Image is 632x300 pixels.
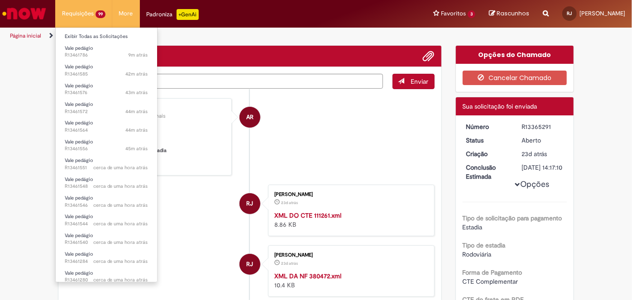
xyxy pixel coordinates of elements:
[119,9,133,18] span: More
[93,164,148,171] time: 29/08/2025 10:40:07
[463,277,518,286] span: CTE Complementar
[274,252,425,258] div: [PERSON_NAME]
[93,276,148,283] span: cerca de uma hora atrás
[65,101,93,108] span: Vale pedágio
[93,202,148,209] time: 29/08/2025 10:39:13
[65,127,148,134] span: R13461564
[126,127,148,133] span: 44m atrás
[65,276,148,284] span: R13461280
[463,71,567,85] button: Cancelar Chamado
[246,106,254,128] span: AR
[147,9,199,20] div: Padroniza
[93,276,148,283] time: 29/08/2025 10:00:10
[460,136,515,145] dt: Status
[177,9,199,20] p: +GenAi
[56,32,157,42] a: Exibir Todas as Solicitações
[65,195,93,201] span: Vale pedágio
[56,43,157,60] a: Aberto R13461786 : Vale pedágio
[522,149,564,158] div: 07/08/2025 09:17:06
[56,249,157,266] a: Aberto R13461284 : Vale pedágio
[56,156,157,172] a: Aberto R13461551 : Vale pedágio
[65,270,93,276] span: Vale pedágio
[460,149,515,158] dt: Criação
[468,10,475,18] span: 3
[7,28,415,44] ul: Trilhas de página
[579,10,625,17] span: [PERSON_NAME]
[56,268,157,285] a: Aberto R13461280 : Vale pedágio
[65,202,148,209] span: R13461546
[93,239,148,246] span: cerca de uma hora atrás
[274,272,341,280] a: XML DA NF 380472.xml
[56,137,157,154] a: Aberto R13461556 : Vale pedágio
[126,127,148,133] time: 29/08/2025 10:41:16
[96,10,105,18] span: 99
[126,145,148,152] time: 29/08/2025 10:40:41
[65,89,148,96] span: R13461576
[126,71,148,77] time: 29/08/2025 10:43:15
[65,220,148,228] span: R13461544
[65,52,148,59] span: R13461786
[522,163,564,172] div: [DATE] 14:17:10
[522,122,564,131] div: R13365291
[411,77,429,86] span: Enviar
[274,192,425,197] div: [PERSON_NAME]
[281,200,298,205] time: 07/08/2025 09:15:22
[463,214,562,222] b: Tipo de solicitação para pagamento
[126,108,148,115] time: 29/08/2025 10:41:39
[460,122,515,131] dt: Número
[126,89,148,96] time: 29/08/2025 10:42:05
[65,239,148,246] span: R13461540
[126,89,148,96] span: 43m atrás
[93,239,148,246] time: 29/08/2025 10:37:58
[239,254,260,275] div: Renato Junior
[274,211,425,229] div: 8.86 KB
[239,107,260,128] div: Ambev RPA
[65,251,93,257] span: Vale pedágio
[65,82,93,89] span: Vale pedágio
[62,9,94,18] span: Requisições
[93,202,148,209] span: cerca de uma hora atrás
[93,164,148,171] span: cerca de uma hora atrás
[93,220,148,227] time: 29/08/2025 10:38:38
[281,200,298,205] span: 23d atrás
[56,193,157,210] a: Aberto R13461546 : Vale pedágio
[246,253,253,275] span: RJ
[274,211,341,219] strong: XML DO CTE 111261.xml
[65,108,148,115] span: R13461572
[65,71,148,78] span: R13461585
[522,150,547,158] time: 07/08/2025 09:17:06
[56,175,157,191] a: Aberto R13461548 : Vale pedágio
[463,241,506,249] b: Tipo de estadia
[441,9,466,18] span: Favoritos
[55,27,158,282] ul: Requisições
[129,52,148,58] time: 29/08/2025 11:16:15
[65,138,93,145] span: Vale pedágio
[65,176,93,183] span: Vale pedágio
[56,81,157,98] a: Aberto R13461576 : Vale pedágio
[281,261,298,266] span: 23d atrás
[1,5,48,23] img: ServiceNow
[129,52,148,58] span: 9m atrás
[56,118,157,135] a: Aberto R13461564 : Vale pedágio
[93,183,148,190] span: cerca de uma hora atrás
[10,32,41,39] a: Página inicial
[65,145,148,152] span: R13461556
[56,100,157,116] a: Aberto R13461572 : Vale pedágio
[56,62,157,79] a: Aberto R13461585 : Vale pedágio
[56,231,157,248] a: Aberto R13461540 : Vale pedágio
[239,193,260,214] div: Renato Junior
[497,9,529,18] span: Rascunhos
[463,250,492,258] span: Rodoviária
[423,50,435,62] button: Adicionar anexos
[93,258,148,265] time: 29/08/2025 10:00:37
[65,157,93,164] span: Vale pedágio
[463,268,522,276] b: Forma de Pagamento
[567,10,572,16] span: RJ
[463,102,537,110] span: Sua solicitação foi enviada
[281,261,298,266] time: 07/08/2025 09:15:16
[93,220,148,227] span: cerca de uma hora atrás
[56,212,157,229] a: Aberto R13461544 : Vale pedágio
[65,119,93,126] span: Vale pedágio
[65,258,148,265] span: R13461284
